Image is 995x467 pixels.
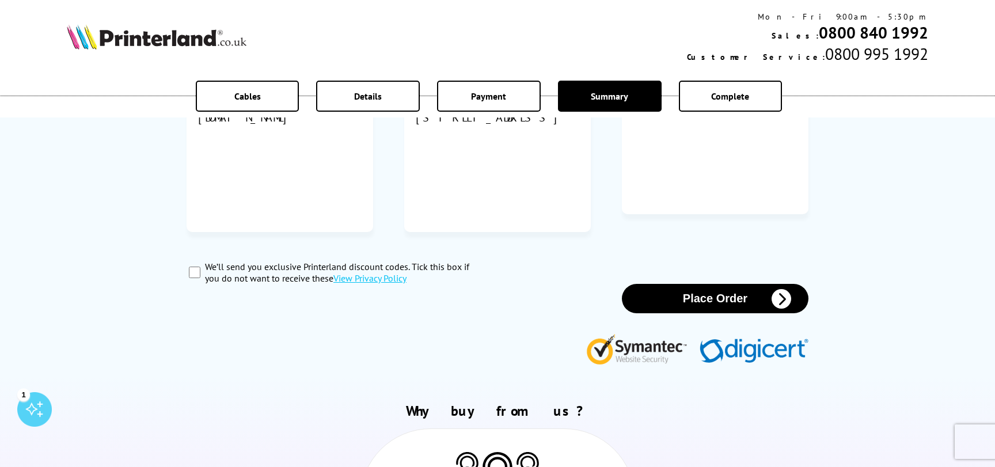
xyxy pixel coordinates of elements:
img: Printerland Logo [67,24,246,50]
img: Digicert [700,339,808,365]
span: Complete [711,90,749,102]
div: [STREET_ADDRESS] [416,110,579,125]
a: modal_privacy [333,272,407,284]
div: Payment By Paypal [633,47,797,203]
div: 1 [17,388,30,401]
span: Payment [471,90,506,102]
span: Sales: [772,31,819,41]
span: Details [354,90,382,102]
img: Symantec Website Security [586,332,695,365]
span: Summary [591,90,628,102]
h2: Why buy from us? [67,402,928,420]
button: Place Order [622,284,808,313]
label: We’ll send you exclusive Printerland discount codes. Tick this box if you do not want to receive ... [205,261,485,284]
div: Mon - Fri 9:00am - 5:30pm [687,12,928,22]
span: Cables [234,90,261,102]
a: 0800 840 1992 [819,22,928,43]
span: Customer Service: [687,52,825,62]
span: 0800 995 1992 [825,43,928,64]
